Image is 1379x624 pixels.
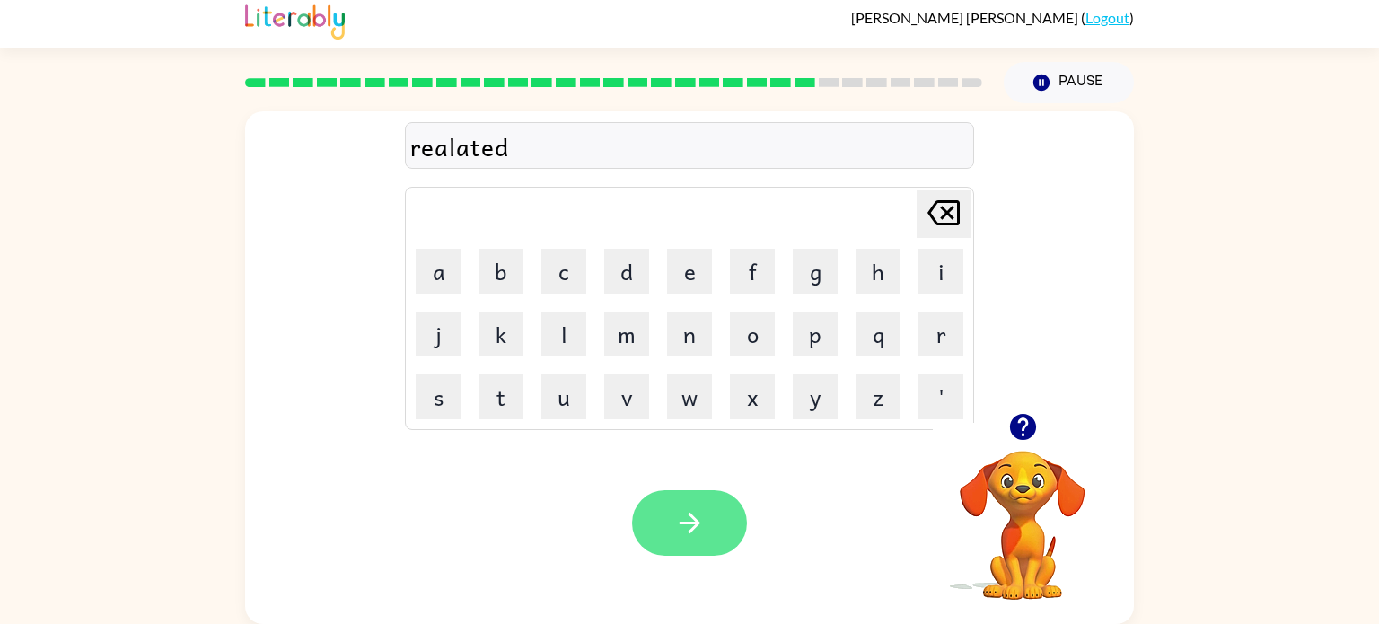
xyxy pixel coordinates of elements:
button: z [856,374,900,419]
video: Your browser must support playing .mp4 files to use Literably. Please try using another browser. [933,423,1112,602]
div: ( ) [851,9,1134,26]
button: h [856,249,900,294]
button: w [667,374,712,419]
button: t [479,374,523,419]
button: Pause [1004,62,1134,103]
button: ' [918,374,963,419]
button: p [793,312,838,356]
button: n [667,312,712,356]
button: q [856,312,900,356]
button: s [416,374,461,419]
button: j [416,312,461,356]
button: i [918,249,963,294]
button: k [479,312,523,356]
button: o [730,312,775,356]
button: f [730,249,775,294]
button: e [667,249,712,294]
button: a [416,249,461,294]
button: u [541,374,586,419]
button: v [604,374,649,419]
div: realated [410,127,969,165]
a: Logout [1085,9,1129,26]
button: g [793,249,838,294]
button: r [918,312,963,356]
button: x [730,374,775,419]
button: m [604,312,649,356]
button: y [793,374,838,419]
button: c [541,249,586,294]
span: [PERSON_NAME] [PERSON_NAME] [851,9,1081,26]
button: b [479,249,523,294]
button: d [604,249,649,294]
button: l [541,312,586,356]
